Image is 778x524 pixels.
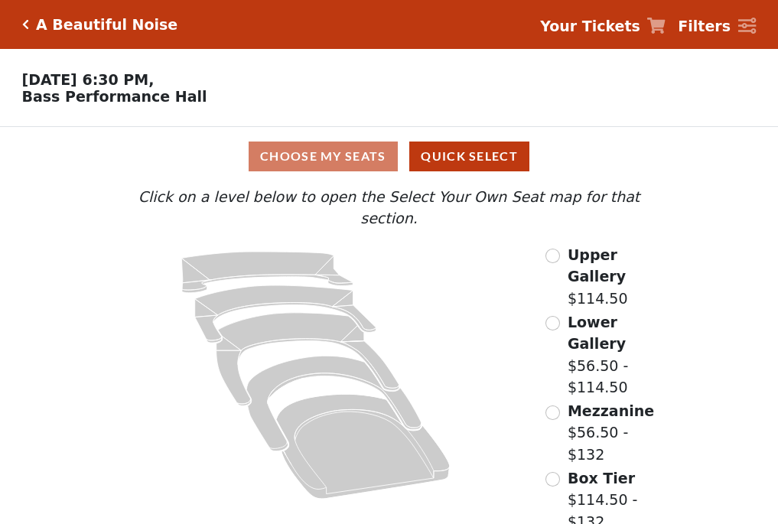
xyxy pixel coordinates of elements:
span: Lower Gallery [568,314,626,353]
span: Box Tier [568,470,635,487]
a: Your Tickets [540,15,666,37]
span: Mezzanine [568,402,654,419]
span: Upper Gallery [568,246,626,285]
button: Quick Select [409,142,529,171]
path: Lower Gallery - Seats Available: 61 [195,285,376,343]
strong: Your Tickets [540,18,640,34]
a: Click here to go back to filters [22,19,29,30]
label: $56.50 - $132 [568,400,670,466]
label: $56.50 - $114.50 [568,311,670,399]
p: Click on a level below to open the Select Your Own Seat map for that section. [108,186,669,229]
h5: A Beautiful Noise [36,16,177,34]
strong: Filters [678,18,731,34]
path: Orchestra / Parterre Circle - Seats Available: 27 [277,394,451,499]
label: $114.50 [568,244,670,310]
path: Upper Gallery - Seats Available: 298 [182,252,353,293]
a: Filters [678,15,756,37]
